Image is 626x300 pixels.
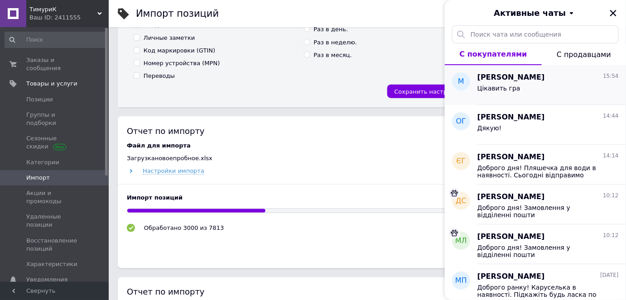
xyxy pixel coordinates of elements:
button: С продавцами [542,43,626,65]
span: Сохранить настройки [395,88,462,95]
span: 15:54 [603,72,619,80]
span: Доброго дня! Замовлення у відділенні пошти [477,204,606,219]
span: ЄГ [457,156,466,167]
span: Товары и услуги [26,80,77,88]
button: ЄГ[PERSON_NAME]14:14Доброго дня! Пляшечка для води в наявності. Сьогодні відправимо [PERSON_NAME] [445,145,626,185]
div: Переводы [144,72,175,80]
button: Активные чаты [470,7,601,19]
span: Удаленные позиции [26,213,84,229]
span: М [458,76,464,87]
div: Обработано 3000 из 7813 [144,224,224,232]
span: Дякую! [477,124,502,132]
span: Акции и промокоды [26,189,84,205]
button: МЛ[PERSON_NAME]10:12Доброго дня! Замовлення у відділенні пошти [445,224,626,264]
span: Группы и подборки [26,111,84,127]
button: С покупателями [445,43,542,65]
span: 14:14 [603,152,619,160]
span: Цікавить гра [477,85,520,92]
span: МЛ [455,236,467,246]
span: ТимуриК [29,5,97,14]
span: [PERSON_NAME] [477,112,545,123]
div: Раз в неделю. [314,38,357,47]
div: Номер устройства (MPN) [144,59,220,67]
span: ОГ [456,116,466,127]
div: Раз в месяц. [314,51,352,59]
span: МП [455,276,467,286]
div: Ваш ID: 2411555 [29,14,109,22]
h1: Импорт позиций [136,8,219,19]
span: Уведомления [26,276,67,284]
button: ДС[PERSON_NAME]10:12Доброго дня! Замовлення у відділенні пошти [445,185,626,224]
span: Категории [26,158,59,167]
span: Сезонные скидки [26,134,84,151]
div: Раз в день. [314,25,348,33]
span: 14:44 [603,112,619,120]
button: М[PERSON_NAME]15:54Цікавить гра [445,65,626,105]
span: [PERSON_NAME] [477,152,545,162]
div: Импорт позиций [127,194,608,202]
button: Закрыть [608,8,619,19]
div: Файл для импорта [127,142,608,150]
span: Характеристики [26,260,77,268]
span: Загрузкановоепробное.xlsx [127,155,212,162]
input: Поиск чата или сообщения [452,25,619,43]
span: Позиции [26,95,53,104]
button: Сохранить настройки [387,85,469,98]
span: [PERSON_NAME] [477,271,545,282]
div: Личные заметки [144,34,195,42]
span: Заказы и сообщения [26,56,84,72]
div: Код маркировки (GTIN) [144,47,215,55]
span: Активные чаты [494,7,566,19]
span: Импорт [26,174,50,182]
span: [PERSON_NAME] [477,192,545,202]
input: Поиск [5,32,107,48]
span: 10:12 [603,232,619,239]
span: Доброго дня! Пляшечка для води в наявності. Сьогодні відправимо [PERSON_NAME] [477,164,606,179]
span: Доброго дня! Замовлення у відділенні пошти [477,244,606,258]
span: 10:12 [603,192,619,200]
div: Отчет по импорту [127,125,608,137]
span: [PERSON_NAME] [477,72,545,83]
button: ОГ[PERSON_NAME]14:44Дякую! [445,105,626,145]
span: Восстановление позиций [26,237,84,253]
span: С продавцами [557,50,611,59]
span: ДС [456,196,467,206]
span: [PERSON_NAME] [477,232,545,242]
span: Доброго ранку! Каруселька в наявності. Підкажіть будь ласка по виду і який спосіб оплати Вам зруч... [477,284,606,298]
span: [DATE] [600,271,619,279]
div: Отчет по импорту [127,286,608,298]
span: С покупателями [460,50,527,58]
span: Настройки импорта [143,167,204,175]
